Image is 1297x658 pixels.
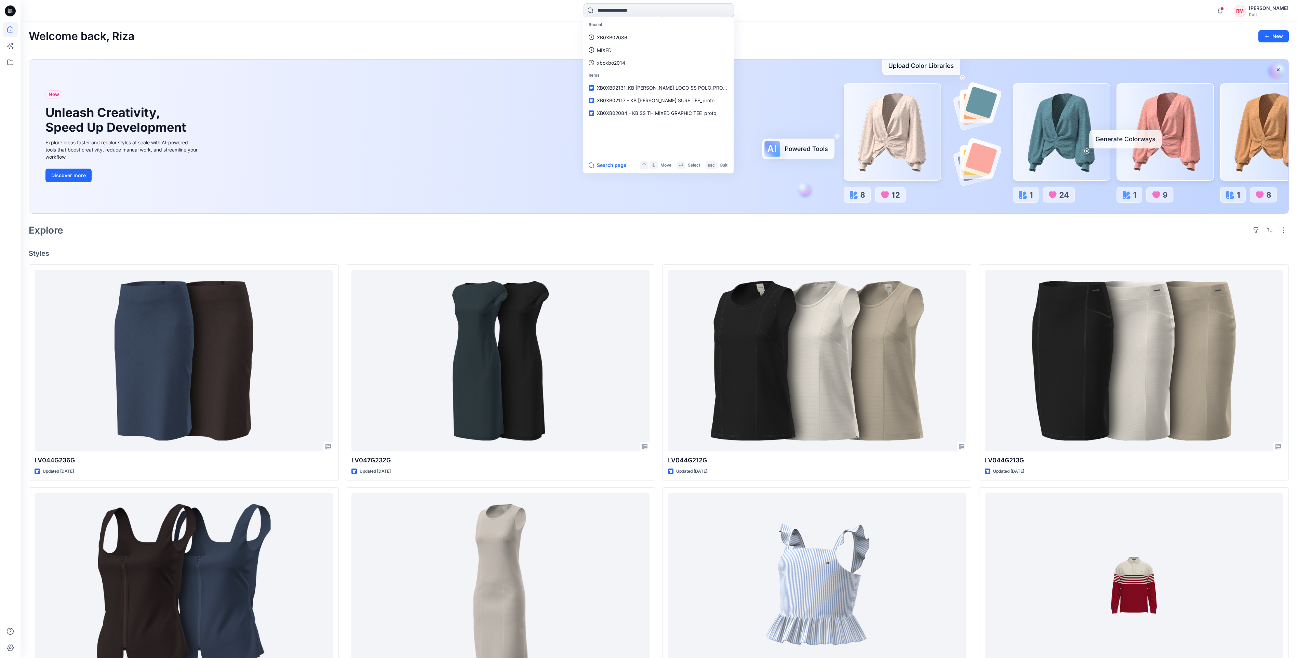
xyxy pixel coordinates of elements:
p: LV044G213G [985,456,1283,465]
p: esc [708,162,715,169]
a: XB0XB02117 - KB [PERSON_NAME] SURF TEE_proto [585,94,732,107]
p: Items [585,69,732,82]
p: Recent [585,18,732,31]
button: Discover more [45,169,92,182]
h2: Explore [29,225,63,236]
p: Move [660,162,671,169]
p: xboxbo2014 [597,59,625,66]
div: [PERSON_NAME] [1249,4,1288,12]
h4: Styles [29,249,1289,258]
a: XB0XB02086 [585,31,732,44]
p: Select [688,162,700,169]
p: MIXED [597,47,612,54]
span: XB0XB02131_KB [PERSON_NAME] LOGO SS POLO_PROTO_V01 [597,85,740,91]
div: PVH [1249,12,1288,17]
p: Quit [720,162,727,169]
a: Discover more [45,169,199,182]
div: RM [1234,5,1246,17]
a: XB0XB02131_KB [PERSON_NAME] LOGO SS POLO_PROTO_V01 [585,81,732,94]
span: XB0XB02117 - KB [PERSON_NAME] SURF TEE_proto [597,97,714,103]
p: LV044G236G [35,456,333,465]
button: Search page [589,161,626,169]
a: MIXED [585,44,732,56]
a: xboxbo2014 [585,56,732,69]
a: LV044G213G [985,270,1283,451]
a: LV044G212G [668,270,966,451]
p: LV044G212G [668,456,966,465]
span: New [49,90,59,98]
p: Updated [DATE] [676,468,707,475]
a: LV044G236G [35,270,333,451]
div: Explore ideas faster and recolor styles at scale with AI-powered tools that boost creativity, red... [45,139,199,160]
h1: Unleash Creativity, Speed Up Development [45,105,189,135]
p: XB0XB02086 [597,34,627,41]
p: Updated [DATE] [993,468,1024,475]
button: New [1258,30,1289,42]
span: XB0XB02084 - KB SS TH MIXED GRAPHIC TEE_proto [597,110,716,116]
p: Updated [DATE] [43,468,74,475]
p: Updated [DATE] [360,468,391,475]
a: LV047G232G [351,270,650,451]
a: XB0XB02084 - KB SS TH MIXED GRAPHIC TEE_proto [585,107,732,119]
h2: Welcome back, Riza [29,30,134,43]
p: LV047G232G [351,456,650,465]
